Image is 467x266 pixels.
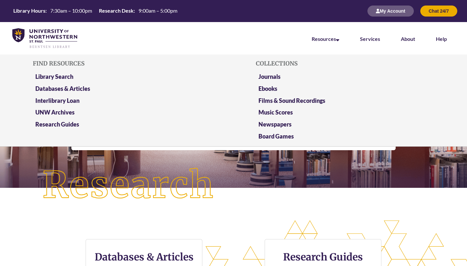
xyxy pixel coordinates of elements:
[256,60,434,67] h5: Collections
[23,149,233,222] img: Research
[138,7,177,14] span: 9:00am – 5:00pm
[360,36,380,42] a: Services
[33,60,211,67] h5: Find Resources
[12,28,77,49] img: UNWSP Library Logo
[258,121,292,128] a: Newspapers
[258,133,294,140] a: Board Games
[11,7,48,14] th: Library Hours:
[312,36,339,42] a: Resources
[35,73,73,80] a: Library Search
[96,7,136,14] th: Research Desk:
[367,6,414,17] button: My Account
[436,36,447,42] a: Help
[258,97,325,104] a: Films & Sound Recordings
[401,36,415,42] a: About
[258,73,281,80] a: Journals
[91,251,197,263] h3: Databases & Articles
[258,109,293,116] a: Music Scores
[50,7,92,14] span: 7:30am – 10:00pm
[420,8,457,14] a: Chat 24/7
[11,7,180,15] a: Hours Today
[367,8,414,14] a: My Account
[35,109,75,116] a: UNW Archives
[35,97,79,104] a: Interlibrary Loan
[35,121,79,128] a: Research Guides
[270,251,376,263] h3: Research Guides
[11,7,180,14] table: Hours Today
[35,85,90,92] a: Databases & Articles
[420,6,457,17] button: Chat 24/7
[258,85,277,92] a: Ebooks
